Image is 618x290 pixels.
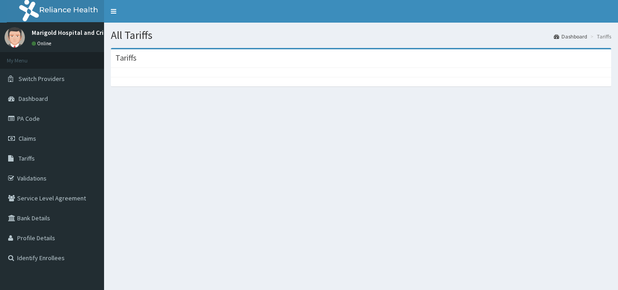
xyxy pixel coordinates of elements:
[554,33,587,40] a: Dashboard
[19,134,36,143] span: Claims
[32,40,53,47] a: Online
[19,95,48,103] span: Dashboard
[588,33,611,40] li: Tariffs
[19,75,65,83] span: Switch Providers
[32,29,151,36] p: Marigold Hospital and Critical Care Centre
[115,54,137,62] h3: Tariffs
[111,29,611,41] h1: All Tariffs
[5,27,25,48] img: User Image
[19,154,35,162] span: Tariffs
